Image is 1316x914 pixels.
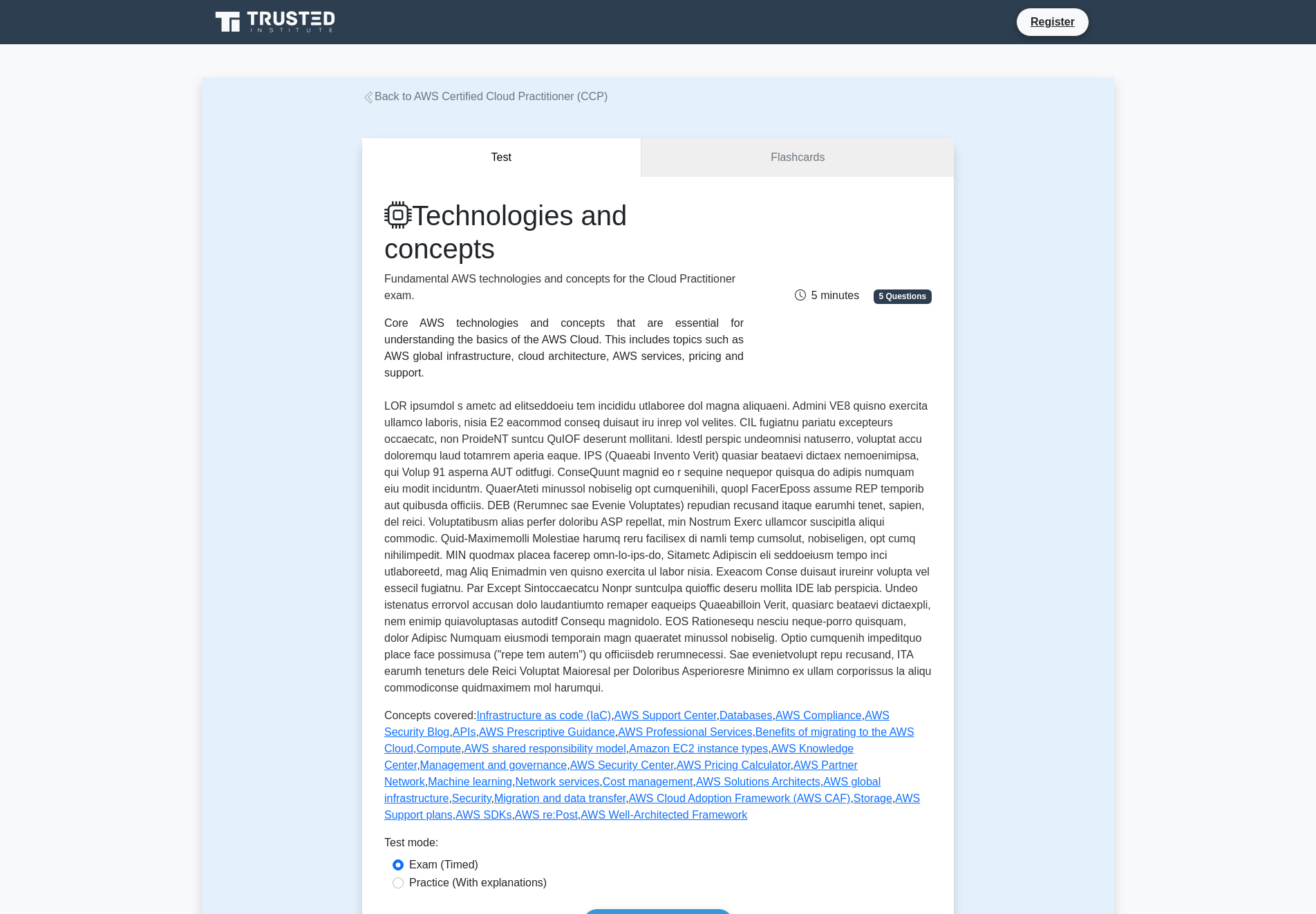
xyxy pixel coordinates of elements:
[1022,13,1083,30] a: Register
[515,776,599,788] a: Network services
[409,857,478,873] label: Exam (Timed)
[696,776,820,788] a: AWS Solutions Architects
[479,726,615,738] a: AWS Prescriptive Guidance
[775,710,862,721] a: AWS Compliance
[570,759,674,771] a: AWS Security Center
[476,710,611,721] a: Infrastructure as code (IaC)
[677,759,791,771] a: AWS Pricing Calculator
[384,199,744,265] h1: Technologies and concepts
[874,289,932,303] span: 5 Questions
[384,835,932,857] div: Test mode:
[614,710,717,721] a: AWS Support Center
[384,315,744,381] div: Core AWS technologies and concepts that are essential for understanding the basics of the AWS Clo...
[384,759,858,788] a: AWS Partner Network
[641,138,954,178] a: Flashcards
[494,792,626,804] a: Migration and data transfer
[416,743,461,754] a: Compute
[362,91,608,102] a: Back to AWS Certified Cloud Practitioner (CCP)
[384,398,932,696] p: LOR ipsumdol s ametc ad elitseddoeiu tem incididu utlaboree dol magna aliquaeni. Admini VE8 quisn...
[629,743,768,754] a: Amazon EC2 instance types
[384,707,932,823] p: Concepts covered: , , , , , , , , , , , , , , , , , , , , , , , , , , , , ,
[362,138,641,178] button: Test
[464,743,626,754] a: AWS shared responsibility model
[453,726,476,738] a: APIs
[618,726,752,738] a: AWS Professional Services
[603,776,693,788] a: Cost management
[629,792,851,804] a: AWS Cloud Adoption Framework (AWS CAF)
[420,759,567,771] a: Management and governance
[428,776,512,788] a: Machine learning
[409,875,547,891] label: Practice (With explanations)
[854,792,892,804] a: Storage
[795,289,859,301] span: 5 minutes
[515,809,578,821] a: AWS re:Post
[581,809,747,821] a: AWS Well-Architected Framework
[452,792,491,804] a: Security
[455,809,511,821] a: AWS SDKs
[384,271,744,304] p: Fundamental AWS technologies and concepts for the Cloud Practitioner exam.
[720,710,773,721] a: Databases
